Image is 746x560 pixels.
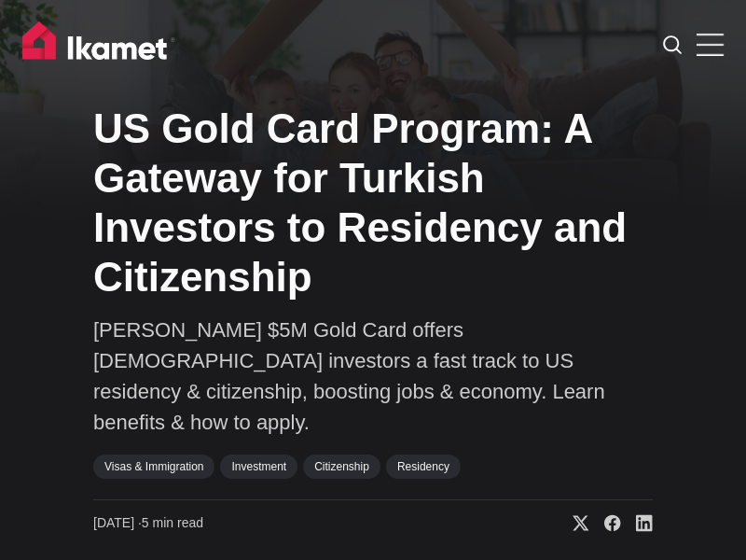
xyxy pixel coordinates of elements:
[621,514,653,533] a: Share on Linkedin
[93,455,214,479] a: Visas & Immigration
[558,514,589,533] a: Share on X
[22,21,175,68] img: Ikamet home
[589,514,621,533] a: Share on Facebook
[386,455,461,479] a: Residency
[93,105,653,301] h1: US Gold Card Program: A Gateway for Turkish Investors to Residency and Citizenship
[93,514,203,533] time: 5 min read
[303,455,380,479] a: Citizenship
[93,315,653,438] p: [PERSON_NAME] $5M Gold Card offers [DEMOGRAPHIC_DATA] investors a fast track to US residency & ci...
[93,515,142,530] span: [DATE] ∙
[220,455,297,479] a: Investment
